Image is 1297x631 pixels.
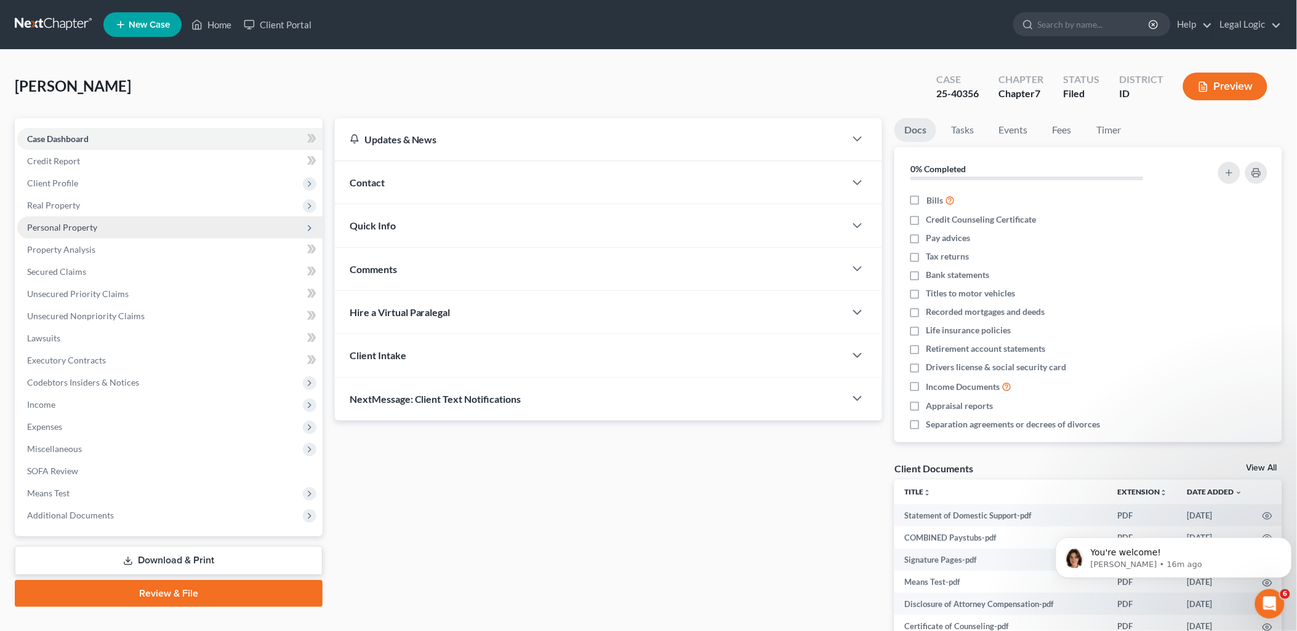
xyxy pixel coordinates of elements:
span: Appraisal reports [926,400,994,412]
div: Case [936,73,979,87]
span: Miscellaneous [27,443,82,454]
span: Income Documents [926,381,1000,393]
div: Filed [1063,87,1099,101]
span: Pay advices [926,232,971,244]
span: Life insurance policies [926,324,1011,336]
span: Real Property [27,200,80,210]
span: Secured Claims [27,266,86,277]
td: [DATE] [1178,504,1253,526]
a: Download & Print [15,546,323,575]
span: Executory Contracts [27,355,106,365]
span: Drivers license & social security card [926,361,1067,373]
i: unfold_more [1160,489,1168,496]
span: Personal Property [27,222,97,232]
div: Client Documents [894,462,973,475]
iframe: Intercom notifications message [1051,512,1297,598]
a: Help [1171,14,1213,36]
a: Executory Contracts [17,349,323,371]
a: Lawsuits [17,327,323,349]
a: Date Added expand_more [1187,487,1243,496]
div: 25-40356 [936,87,979,101]
span: 7 [1035,87,1040,99]
a: Timer [1086,118,1131,142]
span: Recorded mortgages and deeds [926,306,1045,318]
button: Preview [1183,73,1267,100]
span: SOFA Review [27,466,78,476]
a: Secured Claims [17,261,323,283]
div: Status [1063,73,1099,87]
div: Chapter [998,87,1043,101]
i: expand_more [1235,489,1243,496]
a: View All [1247,464,1277,472]
td: Disclosure of Attorney Compensation-pdf [894,593,1108,615]
span: Case Dashboard [27,133,89,144]
span: Credit Counseling Certificate [926,213,1037,226]
div: ID [1119,87,1163,101]
td: Signature Pages-pdf [894,549,1108,571]
span: Unsecured Priority Claims [27,288,129,299]
div: Chapter [998,73,1043,87]
span: 6 [1280,589,1290,599]
span: Credit Report [27,156,80,166]
span: [PERSON_NAME] [15,77,131,95]
a: Review & File [15,580,323,607]
td: PDF [1108,504,1178,526]
span: Property Analysis [27,244,95,255]
a: Unsecured Nonpriority Claims [17,305,323,327]
span: Separation agreements or decrees of divorces [926,418,1101,431]
a: Credit Report [17,150,323,172]
span: Bank statements [926,269,990,281]
i: unfold_more [923,489,931,496]
span: Additional Documents [27,510,114,520]
span: Means Test [27,488,70,498]
a: Home [185,14,238,36]
a: SOFA Review [17,460,323,482]
span: Codebtors Insiders & Notices [27,377,139,387]
span: Lawsuits [27,333,60,343]
td: [DATE] [1178,593,1253,615]
span: NextMessage: Client Text Notifications [350,393,521,405]
a: Fees [1042,118,1082,142]
a: Extensionunfold_more [1118,487,1168,496]
span: Quick Info [350,220,396,231]
span: Client Intake [350,349,406,361]
a: Property Analysis [17,239,323,261]
div: District [1119,73,1163,87]
span: Bills [926,194,943,207]
span: New Case [129,20,170,30]
input: Search by name... [1038,13,1150,36]
a: Events [989,118,1037,142]
a: Client Portal [238,14,318,36]
span: Titles to motor vehicles [926,287,1016,300]
td: PDF [1108,593,1178,615]
span: Expenses [27,421,62,432]
td: COMBINED Paystubs-pdf [894,526,1108,549]
a: Legal Logic [1214,14,1282,36]
span: Hire a Virtual Paralegal [350,306,451,318]
td: Means Test-pdf [894,571,1108,593]
span: Client Profile [27,178,78,188]
iframe: Intercom live chat [1255,589,1285,619]
a: Unsecured Priority Claims [17,283,323,305]
span: Income [27,399,55,410]
span: Contact [350,177,385,188]
strong: 0% Completed [910,164,966,174]
span: Tax returns [926,250,970,263]
a: Case Dashboard [17,128,323,150]
span: Unsecured Nonpriority Claims [27,311,145,321]
span: Comments [350,263,397,275]
a: Docs [894,118,936,142]
a: Titleunfold_more [904,487,931,496]
td: Statement of Domestic Support-pdf [894,504,1108,526]
span: Retirement account statements [926,343,1046,355]
div: Updates & News [350,133,831,146]
a: Tasks [941,118,984,142]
